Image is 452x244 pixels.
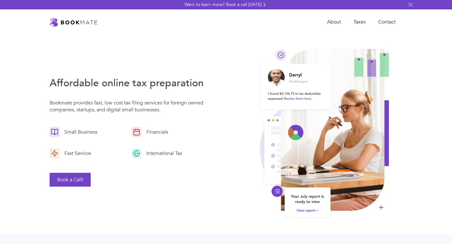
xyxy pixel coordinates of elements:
[185,2,267,8] a: Want to learn more? Book a call [DATE]
[185,2,262,8] div: Want to learn more? Book a call [DATE]
[142,150,184,157] div: International Tax
[50,76,208,90] h3: Affordable online tax preparation
[372,16,402,29] a: Contact
[347,16,372,29] a: Taxes
[321,16,347,29] a: About
[60,129,99,135] div: Small Business
[50,99,208,116] p: Bookmate provides fast, low cost tax filing services for foreign owned companies, startups, and d...
[50,173,91,187] button: Book a Call!
[142,129,170,135] div: Financials
[60,150,93,157] div: Fast Service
